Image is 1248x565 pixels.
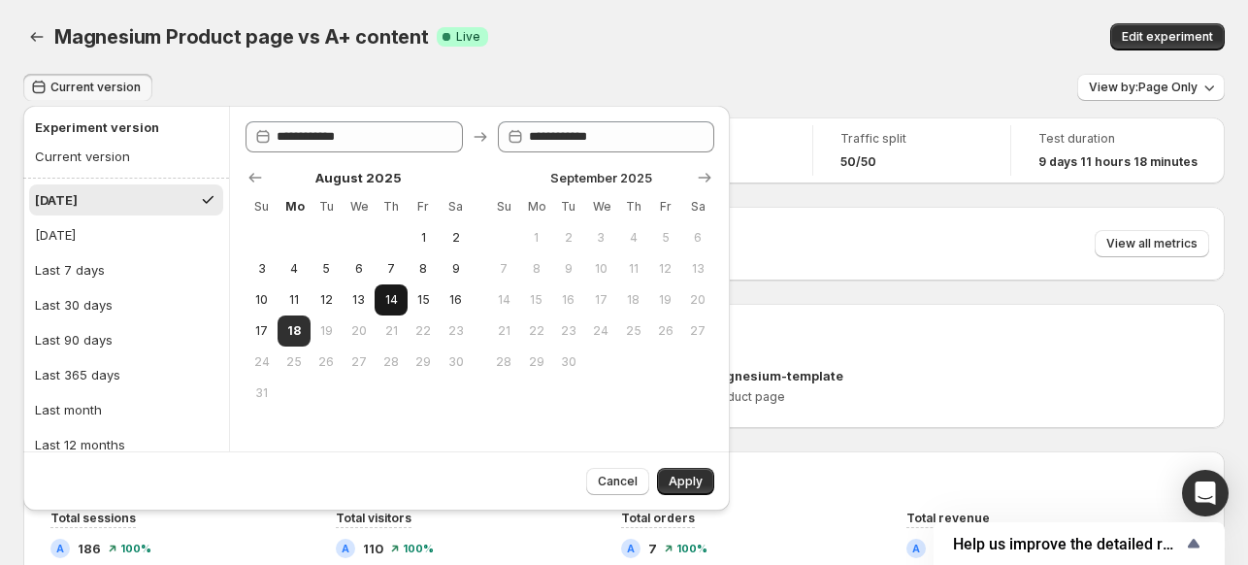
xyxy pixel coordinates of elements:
[285,323,302,339] span: 18
[496,292,512,308] span: 14
[528,354,544,370] span: 29
[253,354,270,370] span: 24
[496,323,512,339] span: 21
[120,543,151,554] span: 100 %
[440,191,472,222] th: Saturday
[625,199,641,215] span: Th
[440,347,472,378] button: Saturday August 30 2025
[496,354,512,370] span: 28
[552,347,584,378] button: Tuesday September 30 2025
[35,117,210,137] h2: Experiment version
[690,199,706,215] span: Sa
[246,378,278,409] button: Sunday August 31 2025
[617,284,649,316] button: Thursday September 18 2025
[350,292,367,308] span: 13
[690,323,706,339] span: 27
[649,316,681,347] button: Friday September 26 2025
[520,253,552,284] button: Monday September 8 2025
[343,284,375,316] button: Wednesday August 13 2025
[560,323,576,339] span: 23
[246,284,278,316] button: Sunday August 10 2025
[682,284,714,316] button: Saturday September 20 2025
[682,316,714,347] button: Saturday September 27 2025
[593,199,609,215] span: We
[586,468,649,495] button: Cancel
[318,292,335,308] span: 12
[1095,230,1209,257] button: View all metrics
[278,316,310,347] button: Start of range Today Monday August 18 2025
[278,284,310,316] button: Monday August 11 2025
[657,199,673,215] span: Fr
[840,129,983,172] a: Traffic split50/50
[285,292,302,308] span: 11
[560,292,576,308] span: 16
[593,292,609,308] span: 17
[676,543,707,554] span: 100 %
[29,219,223,250] button: [DATE]
[382,199,399,215] span: Th
[488,253,520,284] button: Sunday September 7 2025
[311,316,343,347] button: Tuesday August 19 2025
[691,164,718,191] button: Show next month, October 2025
[375,347,407,378] button: Thursday August 28 2025
[552,316,584,347] button: Tuesday September 23 2025
[488,347,520,378] button: Sunday September 28 2025
[1122,29,1213,45] span: Edit experiment
[627,543,635,554] h2: A
[440,284,472,316] button: Saturday August 16 2025
[528,199,544,215] span: Mo
[246,253,278,284] button: Sunday August 3 2025
[1038,154,1198,170] span: 9 days 11 hours 18 minutes
[253,385,270,401] span: 31
[350,354,367,370] span: 27
[1038,129,1198,172] a: Test duration9 days 11 hours 18 minutes
[585,253,617,284] button: Wednesday September 10 2025
[496,199,512,215] span: Su
[35,330,113,349] div: Last 90 days
[246,191,278,222] th: Sunday
[840,154,876,170] span: 50/50
[593,261,609,277] span: 10
[625,323,641,339] span: 25
[382,323,399,339] span: 21
[35,435,125,454] div: Last 12 months
[657,323,673,339] span: 26
[906,511,990,525] span: Total revenue
[1089,80,1198,95] span: View by: Page Only
[56,543,64,554] h2: A
[625,292,641,308] span: 18
[520,347,552,378] button: Monday September 29 2025
[585,191,617,222] th: Wednesday
[649,253,681,284] button: Friday September 12 2025
[585,284,617,316] button: Wednesday September 17 2025
[552,191,584,222] th: Tuesday
[382,354,399,370] span: 28
[318,261,335,277] span: 5
[682,253,714,284] button: Saturday September 13 2025
[560,261,576,277] span: 9
[408,316,440,347] button: Friday August 22 2025
[253,261,270,277] span: 3
[382,261,399,277] span: 7
[447,199,464,215] span: Sa
[552,284,584,316] button: Tuesday September 16 2025
[447,230,464,246] span: 2
[617,222,649,253] button: Thursday September 4 2025
[350,261,367,277] span: 6
[953,532,1205,555] button: Show survey - Help us improve the detailed report for A/B campaigns
[593,323,609,339] span: 24
[593,230,609,246] span: 3
[706,366,843,385] p: magnesium-template
[912,543,920,554] h2: A
[350,323,367,339] span: 20
[649,191,681,222] th: Friday
[669,474,703,489] span: Apply
[375,253,407,284] button: Thursday August 7 2025
[35,147,130,166] div: Current version
[278,253,310,284] button: Monday August 4 2025
[278,191,310,222] th: Monday
[246,316,278,347] button: Sunday August 17 2025
[552,222,584,253] button: Tuesday September 2 2025
[35,400,102,419] div: Last month
[29,359,223,390] button: Last 365 days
